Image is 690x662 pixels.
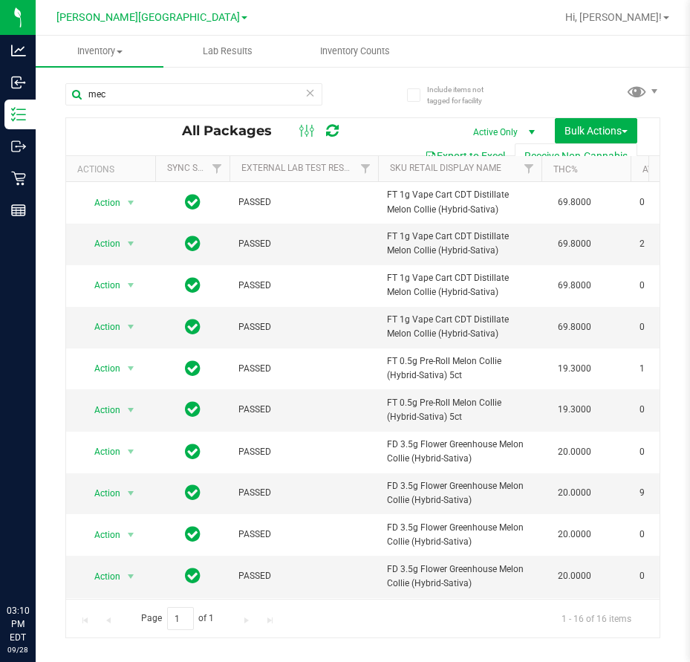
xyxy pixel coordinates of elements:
[515,143,637,169] button: Receive Non-Cannabis
[122,566,140,587] span: select
[241,163,358,173] a: External Lab Test Result
[387,313,533,341] span: FT 1g Vape Cart CDT Distillate Melon Collie (Hybrid-Sativa)
[305,83,316,103] span: Clear
[565,11,662,23] span: Hi, [PERSON_NAME]!
[553,164,578,175] a: THC%
[7,644,29,655] p: 09/28
[81,483,121,504] span: Action
[550,524,599,545] span: 20.0000
[642,164,687,175] a: Available
[300,45,410,58] span: Inventory Counts
[122,441,140,462] span: select
[550,275,599,296] span: 69.8000
[122,317,140,337] span: select
[238,486,369,500] span: PASSED
[81,566,121,587] span: Action
[387,271,533,299] span: FT 1g Vape Cart CDT Distillate Melon Collie (Hybrid-Sativa)
[167,163,224,173] a: Sync Status
[550,358,599,380] span: 19.3000
[122,233,140,254] span: select
[550,482,599,504] span: 20.0000
[81,358,121,379] span: Action
[185,441,201,462] span: In Sync
[387,230,533,258] span: FT 1g Vape Cart CDT Distillate Melon Collie (Hybrid-Sativa)
[11,139,26,154] inline-svg: Outbound
[122,275,140,296] span: select
[550,317,599,338] span: 69.8000
[550,607,643,629] span: 1 - 16 of 16 items
[163,36,291,67] a: Lab Results
[390,163,501,173] a: Sku Retail Display Name
[291,36,419,67] a: Inventory Counts
[77,164,149,175] div: Actions
[238,195,369,210] span: PASSED
[81,317,121,337] span: Action
[185,233,201,254] span: In Sync
[81,192,121,213] span: Action
[185,482,201,503] span: In Sync
[11,171,26,186] inline-svg: Retail
[11,203,26,218] inline-svg: Reports
[185,565,201,586] span: In Sync
[122,483,140,504] span: select
[238,320,369,334] span: PASSED
[44,541,62,559] iframe: Resource center unread badge
[238,445,369,459] span: PASSED
[387,396,533,424] span: FT 0.5g Pre-Roll Melon Collie (Hybrid-Sativa) 5ct
[11,107,26,122] inline-svg: Inventory
[185,275,201,296] span: In Sync
[354,156,378,181] a: Filter
[167,607,194,630] input: 1
[238,237,369,251] span: PASSED
[205,156,230,181] a: Filter
[81,233,121,254] span: Action
[185,399,201,420] span: In Sync
[564,125,628,137] span: Bulk Actions
[183,45,273,58] span: Lab Results
[36,45,163,58] span: Inventory
[65,83,322,106] input: Search Package ID, Item Name, SKU, Lot or Part Number...
[550,233,599,255] span: 69.8000
[122,525,140,545] span: select
[555,118,637,143] button: Bulk Actions
[81,441,121,462] span: Action
[550,192,599,213] span: 69.8000
[81,525,121,545] span: Action
[550,441,599,463] span: 20.0000
[185,358,201,379] span: In Sync
[36,36,163,67] a: Inventory
[81,400,121,421] span: Action
[238,569,369,583] span: PASSED
[7,604,29,644] p: 03:10 PM EDT
[387,438,533,466] span: FD 3.5g Flower Greenhouse Melon Collie (Hybrid-Sativa)
[238,362,369,376] span: PASSED
[387,521,533,549] span: FD 3.5g Flower Greenhouse Melon Collie (Hybrid-Sativa)
[550,399,599,421] span: 19.3000
[128,607,227,630] span: Page of 1
[387,354,533,383] span: FT 0.5g Pre-Roll Melon Collie (Hybrid-Sativa) 5ct
[185,192,201,212] span: In Sync
[238,403,369,417] span: PASSED
[238,279,369,293] span: PASSED
[122,192,140,213] span: select
[11,43,26,58] inline-svg: Analytics
[122,400,140,421] span: select
[387,479,533,507] span: FD 3.5g Flower Greenhouse Melon Collie (Hybrid-Sativa)
[387,562,533,591] span: FD 3.5g Flower Greenhouse Melon Collie (Hybrid-Sativa)
[185,317,201,337] span: In Sync
[11,75,26,90] inline-svg: Inbound
[15,543,59,588] iframe: Resource center
[81,275,121,296] span: Action
[517,156,541,181] a: Filter
[427,84,501,106] span: Include items not tagged for facility
[182,123,287,139] span: All Packages
[387,188,533,216] span: FT 1g Vape Cart CDT Distillate Melon Collie (Hybrid-Sativa)
[185,524,201,545] span: In Sync
[550,565,599,587] span: 20.0000
[122,358,140,379] span: select
[56,11,240,24] span: [PERSON_NAME][GEOGRAPHIC_DATA]
[415,143,515,169] button: Export to Excel
[238,528,369,542] span: PASSED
